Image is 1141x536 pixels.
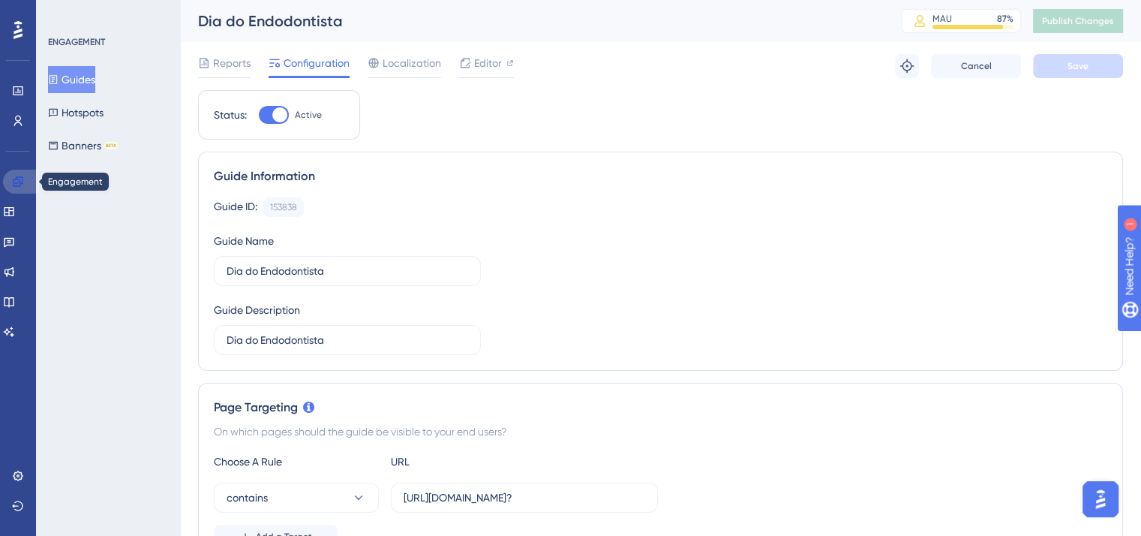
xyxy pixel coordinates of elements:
[214,301,300,319] div: Guide Description
[961,60,992,72] span: Cancel
[404,489,645,506] input: yourwebsite.com/path
[213,54,251,72] span: Reports
[214,453,379,471] div: Choose A Rule
[48,66,95,93] button: Guides
[474,54,502,72] span: Editor
[1067,60,1088,72] span: Save
[295,109,322,121] span: Active
[1033,54,1123,78] button: Save
[214,399,1107,417] div: Page Targeting
[48,36,105,48] div: ENGAGEMENT
[48,132,118,159] button: BannersBETA
[48,165,99,192] button: Themes
[1078,477,1123,522] iframe: UserGuiding AI Assistant Launcher
[997,13,1013,25] div: 87 %
[227,332,468,348] input: Type your Guide’s Description here
[270,201,297,213] div: 153838
[104,142,118,149] div: BETA
[214,197,257,217] div: Guide ID:
[35,4,94,22] span: Need Help?
[214,106,247,124] div: Status:
[227,489,268,507] span: contains
[214,232,274,250] div: Guide Name
[214,423,1107,441] div: On which pages should the guide be visible to your end users?
[198,11,863,32] div: Dia do Endodontista
[214,167,1107,185] div: Guide Information
[48,99,104,126] button: Hotspots
[104,8,109,20] div: 1
[391,453,556,471] div: URL
[1033,9,1123,33] button: Publish Changes
[931,54,1021,78] button: Cancel
[1042,15,1114,27] span: Publish Changes
[214,483,379,513] button: contains
[284,54,350,72] span: Configuration
[227,263,468,279] input: Type your Guide’s Name here
[932,13,952,25] div: MAU
[383,54,441,72] span: Localization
